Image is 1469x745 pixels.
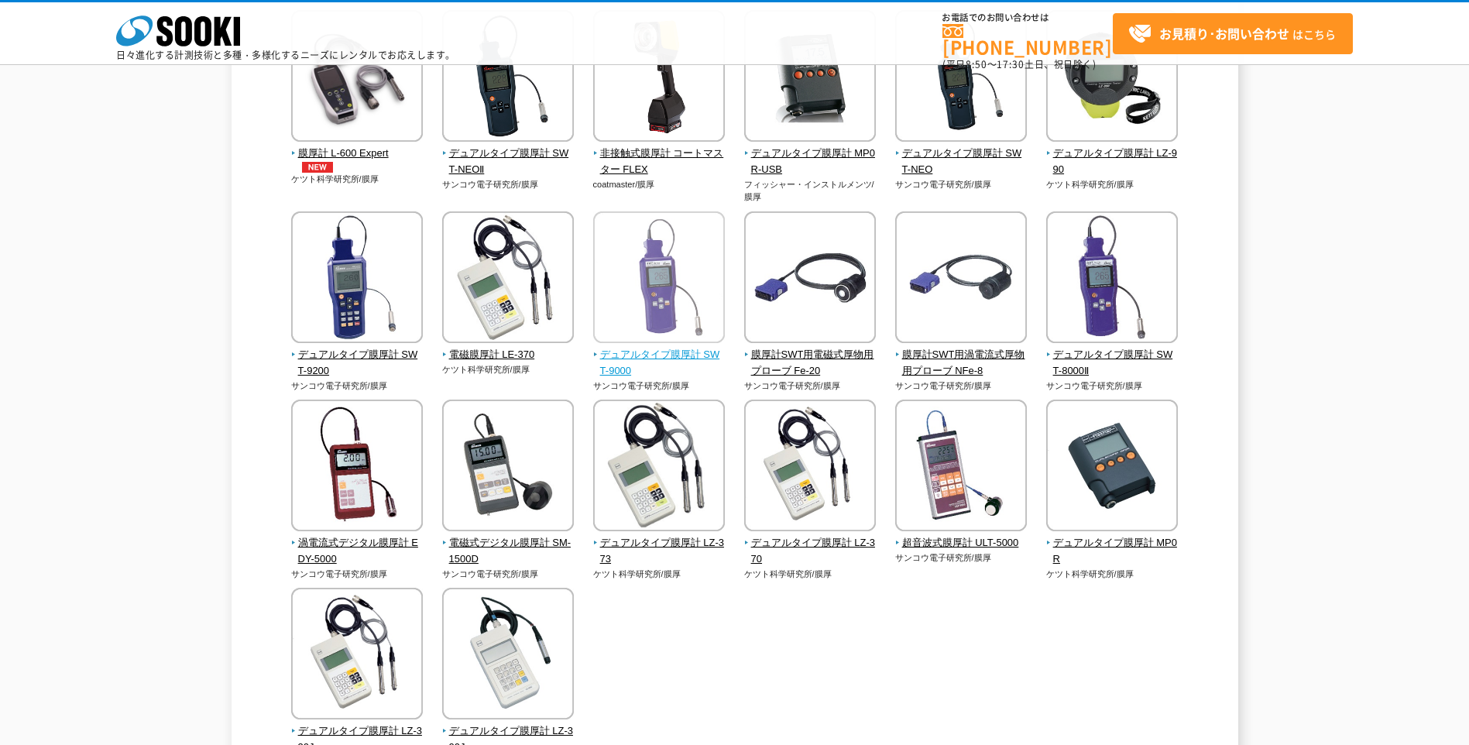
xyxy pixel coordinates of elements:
span: デュアルタイプ膜厚計 SWT-8000Ⅱ [1046,347,1179,379]
p: ケツト科学研究所/膜厚 [744,568,877,581]
img: デュアルタイプ膜厚計 LZ-990 [1046,10,1178,146]
img: 電磁膜厚計 LE-370 [442,211,574,347]
a: デュアルタイプ膜厚計 MP0R-USB [744,131,877,177]
p: サンコウ電子研究所/膜厚 [895,379,1028,393]
p: 日々進化する計測技術と多種・多様化するニーズにレンタルでお応えします。 [116,50,455,60]
img: デュアルタイプ膜厚計 SWT-8000Ⅱ [1046,211,1178,347]
img: デュアルタイプ膜厚計 LZ-370 [744,400,876,535]
p: サンコウ電子研究所/膜厚 [744,379,877,393]
img: 膜厚計SWT用渦電流式厚物用プローブ NFe-8 [895,211,1027,347]
span: 膜厚計SWT用電磁式厚物用プローブ Fe-20 [744,347,877,379]
span: (平日 ～ 土日、祝日除く) [942,57,1096,71]
a: デュアルタイプ膜厚計 SWT-9200 [291,332,424,379]
img: デュアルタイプ膜厚計 LZ-300J [442,588,574,723]
img: デュアルタイプ膜厚計 SWT-NEO [895,10,1027,146]
a: デュアルタイプ膜厚計 MP0R [1046,520,1179,567]
span: デュアルタイプ膜厚計 LZ-373 [593,535,726,568]
img: デュアルタイプ膜厚計 SWT-9200 [291,211,423,347]
p: サンコウ電子研究所/膜厚 [593,379,726,393]
img: デュアルタイプ膜厚計 MP0R-USB [744,10,876,146]
span: デュアルタイプ膜厚計 MP0R-USB [744,146,877,178]
img: 超音波式膜厚計 ULT-5000 [895,400,1027,535]
a: 電磁式デジタル膜厚計 SM-1500D [442,520,575,567]
p: サンコウ電子研究所/膜厚 [291,379,424,393]
span: デュアルタイプ膜厚計 LZ-990 [1046,146,1179,178]
a: 電磁膜厚計 LE-370 [442,332,575,363]
img: デュアルタイプ膜厚計 SWT-NEOⅡ [442,10,574,146]
strong: お見積り･お問い合わせ [1159,24,1289,43]
p: サンコウ電子研究所/膜厚 [442,178,575,191]
img: デュアルタイプ膜厚計 SWT-9000 [593,211,725,347]
img: NEW [298,162,337,173]
span: 17:30 [997,57,1025,71]
p: ケツト科学研究所/膜厚 [1046,178,1179,191]
a: 膜厚計SWT用渦電流式厚物用プローブ NFe-8 [895,332,1028,379]
span: 8:50 [966,57,987,71]
p: サンコウ電子研究所/膜厚 [895,551,1028,565]
span: 電磁膜厚計 LE-370 [442,347,575,363]
span: はこちら [1128,22,1336,46]
p: サンコウ電子研究所/膜厚 [291,568,424,581]
span: デュアルタイプ膜厚計 SWT-NEOⅡ [442,146,575,178]
a: デュアルタイプ膜厚計 LZ-990 [1046,131,1179,177]
a: デュアルタイプ膜厚計 SWT-NEOⅡ [442,131,575,177]
p: ケツト科学研究所/膜厚 [291,173,424,186]
span: 渦電流式デジタル膜厚計 EDY-5000 [291,535,424,568]
a: お見積り･お問い合わせはこちら [1113,13,1353,54]
p: coatmaster/膜厚 [593,178,726,191]
img: 電磁式デジタル膜厚計 SM-1500D [442,400,574,535]
span: 超音波式膜厚計 ULT-5000 [895,535,1028,551]
a: デュアルタイプ膜厚計 LZ-370 [744,520,877,567]
img: 膜厚計 L-600 Expert [291,10,423,146]
span: デュアルタイプ膜厚計 LZ-370 [744,535,877,568]
span: お電話でのお問い合わせは [942,13,1113,22]
a: [PHONE_NUMBER] [942,24,1113,56]
p: ケツト科学研究所/膜厚 [1046,568,1179,581]
span: 電磁式デジタル膜厚計 SM-1500D [442,535,575,568]
a: デュアルタイプ膜厚計 LZ-373 [593,520,726,567]
span: デュアルタイプ膜厚計 SWT-NEO [895,146,1028,178]
img: デュアルタイプ膜厚計 MP0R [1046,400,1178,535]
img: 渦電流式デジタル膜厚計 EDY-5000 [291,400,423,535]
a: デュアルタイプ膜厚計 SWT-NEO [895,131,1028,177]
p: サンコウ電子研究所/膜厚 [895,178,1028,191]
img: デュアルタイプ膜厚計 LZ-373 [593,400,725,535]
a: 渦電流式デジタル膜厚計 EDY-5000 [291,520,424,567]
a: 膜厚計 L-600 ExpertNEW [291,131,424,173]
span: デュアルタイプ膜厚計 SWT-9000 [593,347,726,379]
p: ケツト科学研究所/膜厚 [442,363,575,376]
img: 非接触式膜厚計 コートマスター FLEX [593,10,725,146]
a: 非接触式膜厚計 コートマスター FLEX [593,131,726,177]
span: デュアルタイプ膜厚計 SWT-9200 [291,347,424,379]
span: 膜厚計SWT用渦電流式厚物用プローブ NFe-8 [895,347,1028,379]
p: ケツト科学研究所/膜厚 [593,568,726,581]
p: サンコウ電子研究所/膜厚 [1046,379,1179,393]
img: デュアルタイプ膜厚計 LZ-330J [291,588,423,723]
span: 非接触式膜厚計 コートマスター FLEX [593,146,726,178]
a: 超音波式膜厚計 ULT-5000 [895,520,1028,551]
p: フィッシャー・インストルメンツ/膜厚 [744,178,877,204]
span: デュアルタイプ膜厚計 MP0R [1046,535,1179,568]
a: デュアルタイプ膜厚計 SWT-8000Ⅱ [1046,332,1179,379]
img: 膜厚計SWT用電磁式厚物用プローブ Fe-20 [744,211,876,347]
a: 膜厚計SWT用電磁式厚物用プローブ Fe-20 [744,332,877,379]
a: デュアルタイプ膜厚計 SWT-9000 [593,332,726,379]
span: 膜厚計 L-600 Expert [291,146,424,173]
p: サンコウ電子研究所/膜厚 [442,568,575,581]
